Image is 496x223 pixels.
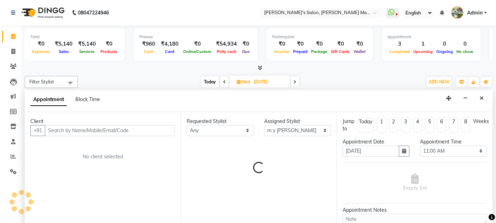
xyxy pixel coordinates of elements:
[329,49,352,54] span: Gift Cards
[264,118,331,125] div: Assigned Stylist
[343,138,409,146] div: Appointment Date
[291,49,309,54] span: Prepaid
[343,146,399,157] input: yyyy-mm-dd
[30,125,45,136] button: +91
[240,49,251,54] span: Due
[272,49,291,54] span: Voucher
[420,138,487,146] div: Appointment Time
[467,9,483,17] span: Admin
[30,40,52,48] div: ₹0
[412,40,434,48] div: 1
[413,118,422,133] li: 4
[158,40,181,48] div: ₹4,180
[47,153,158,160] div: No client selected
[235,79,252,84] span: Wed
[291,40,309,48] div: ₹0
[377,118,386,133] li: 1
[403,174,427,192] span: Empty list
[425,118,434,133] li: 5
[30,34,119,40] div: Total
[240,40,252,48] div: ₹0
[77,49,97,54] span: Services
[449,118,458,133] li: 7
[437,118,446,133] li: 6
[252,77,287,87] input: 2025-09-03
[57,49,71,54] span: Sales
[451,6,463,19] img: Admin
[343,206,487,214] div: Appointment Notes
[78,3,109,23] b: 08047224946
[99,40,119,48] div: ₹0
[30,93,67,106] span: Appointment
[142,49,156,54] span: Cash
[29,79,54,84] span: Filter Stylist
[215,49,238,54] span: Petty cash
[213,40,240,48] div: ₹54,934
[272,34,367,40] div: Redemption
[359,118,372,125] div: Today
[428,79,449,84] span: ADD NEW
[389,118,398,133] li: 2
[201,76,219,87] span: Today
[18,3,66,23] img: logo
[473,118,489,125] div: Weeks
[163,49,176,54] span: Card
[434,40,455,48] div: 0
[309,40,329,48] div: ₹0
[139,34,252,40] div: Finance
[455,49,475,54] span: No show
[30,49,52,54] span: Expenses
[181,40,213,48] div: ₹0
[387,34,475,40] div: Appointment
[387,49,412,54] span: Completed
[477,93,487,104] button: Close
[329,40,352,48] div: ₹0
[139,40,158,48] div: ₹960
[427,77,451,87] button: ADD NEW
[401,118,410,133] li: 3
[75,40,99,48] div: ₹5,140
[461,118,470,133] li: 8
[187,118,253,125] div: Requested Stylist
[343,118,354,133] div: Jump to
[99,49,119,54] span: Products
[412,49,434,54] span: Upcoming
[352,49,367,54] span: Wallet
[352,40,367,48] div: ₹0
[434,49,455,54] span: Ongoing
[455,40,475,48] div: 0
[309,49,329,54] span: Package
[30,118,175,125] div: Client
[181,49,213,54] span: Online/Custom
[272,40,291,48] div: ₹0
[75,96,100,102] span: Block Time
[387,40,412,48] div: 3
[52,40,75,48] div: ₹5,140
[45,125,175,136] input: Search by Name/Mobile/Email/Code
